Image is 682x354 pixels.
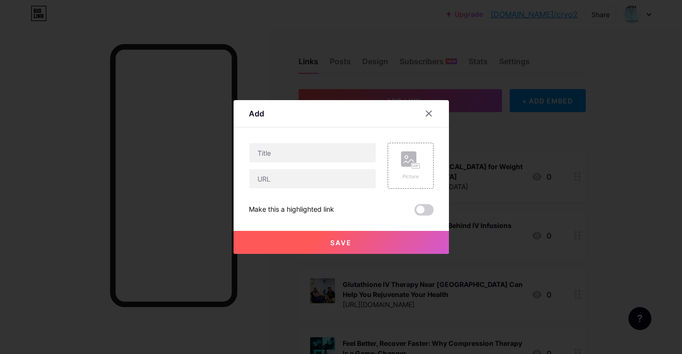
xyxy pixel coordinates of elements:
[249,204,334,216] div: Make this a highlighted link
[330,239,352,247] span: Save
[234,231,449,254] button: Save
[249,108,264,119] div: Add
[249,169,376,188] input: URL
[249,143,376,162] input: Title
[401,173,420,180] div: Picture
